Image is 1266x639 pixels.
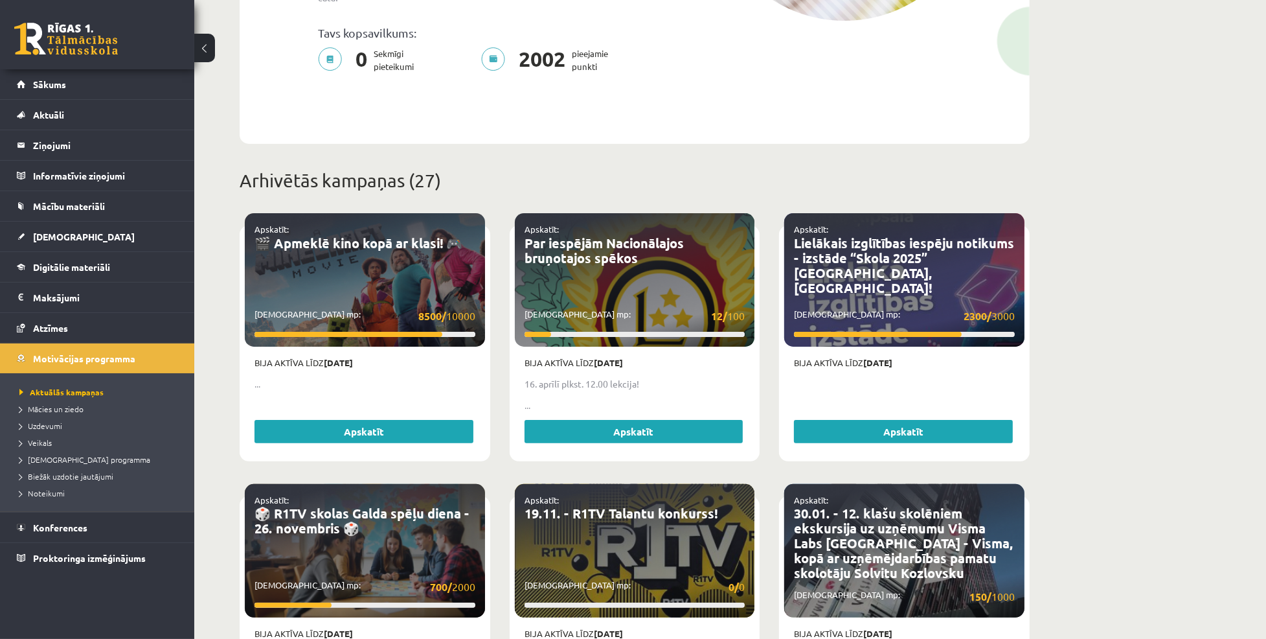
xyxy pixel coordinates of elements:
[33,161,178,191] legend: Informatīvie ziņojumi
[525,224,559,235] a: Apskatīt:
[794,505,1013,581] a: 30.01. - 12. klašu skolēniem ekskursija uz uzņēmumu Visma Labs [GEOGRAPHIC_DATA] - Visma, kopā ar...
[33,261,110,273] span: Digitālie materiāli
[19,488,65,498] span: Noteikumi
[964,309,991,323] strong: 2300/
[525,235,684,266] a: Par iespējām Nacionālajos bruņotajos spēkos
[33,353,135,364] span: Motivācijas programma
[318,47,422,73] p: Sekmīgi pieteikumi
[418,308,475,324] span: 10000
[418,309,446,323] strong: 8500/
[525,420,743,443] a: Apskatīt
[17,130,178,160] a: Ziņojumi
[17,161,178,191] a: Informatīvie ziņojumi
[17,283,178,312] a: Maksājumi
[711,308,745,324] span: 100
[33,552,146,564] span: Proktoringa izmēģinājums
[525,356,745,369] p: Bija aktīva līdz
[324,628,353,639] strong: [DATE]
[33,109,64,121] span: Aktuāli
[17,313,178,343] a: Atzīmes
[729,579,745,595] span: 0
[33,522,87,533] span: Konferences
[240,167,1030,194] p: Arhivētās kampaņas (27)
[525,579,745,595] p: [DEMOGRAPHIC_DATA] mp:
[254,356,475,369] p: Bija aktīva līdz
[794,235,1014,296] a: Lielākais izglītības iespēju notikums - izstāde “Skola 2025” [GEOGRAPHIC_DATA], [GEOGRAPHIC_DATA]!
[19,454,181,465] a: [DEMOGRAPHIC_DATA] programma
[19,421,62,431] span: Uzdevumi
[19,420,181,432] a: Uzdevumi
[17,343,178,373] a: Motivācijas programma
[33,78,66,90] span: Sākums
[254,308,475,324] p: [DEMOGRAPHIC_DATA] mp:
[794,308,1015,324] p: [DEMOGRAPHIC_DATA] mp:
[19,403,181,415] a: Mācies un ziedo
[594,357,623,368] strong: [DATE]
[17,69,178,99] a: Sākums
[19,454,150,465] span: [DEMOGRAPHIC_DATA] programma
[481,47,616,73] p: pieejamie punkti
[254,235,462,251] a: 🎬 Apmeklē kino kopā ar klasi! 🎮
[254,579,475,595] p: [DEMOGRAPHIC_DATA] mp:
[14,23,118,55] a: Rīgas 1. Tālmācības vidusskola
[33,322,68,334] span: Atzīmes
[349,47,374,73] span: 0
[863,628,892,639] strong: [DATE]
[254,377,475,391] p: ...
[19,387,104,397] span: Aktuālās kampaņas
[17,513,178,542] a: Konferences
[318,26,625,40] p: Tavs kopsavilkums:
[594,628,623,639] strong: [DATE]
[525,505,718,522] a: 19.11. - R1TV Talantu konkurss!
[729,580,739,594] strong: 0/
[525,494,559,505] a: Apskatīt:
[794,588,1015,605] p: [DEMOGRAPHIC_DATA] mp:
[525,378,639,389] strong: 16. aprīlī plkst. 12.00 lekcija!
[254,420,473,443] a: Apskatīt
[512,47,572,73] span: 2002
[33,283,178,312] legend: Maksājumi
[794,356,1015,369] p: Bija aktīva līdz
[969,590,991,603] strong: 150/
[19,437,52,448] span: Veikals
[17,222,178,251] a: [DEMOGRAPHIC_DATA]
[794,420,1013,443] a: Apskatīt
[19,404,84,414] span: Mācies un ziedo
[33,231,135,242] span: [DEMOGRAPHIC_DATA]
[254,505,469,537] a: 🎲 R1TV skolas Galda spēļu diena - 26. novembris 🎲
[17,252,178,282] a: Digitālie materiāli
[17,543,178,573] a: Proktoringa izmēģinājums
[19,471,113,482] span: Biežāk uzdotie jautājumi
[863,357,892,368] strong: [DATE]
[525,399,745,412] p: ...
[964,308,1015,324] span: 3000
[19,386,181,398] a: Aktuālās kampaņas
[19,487,181,499] a: Noteikumi
[17,191,178,221] a: Mācību materiāli
[711,309,727,323] strong: 12/
[19,437,181,448] a: Veikals
[324,357,353,368] strong: [DATE]
[33,130,178,160] legend: Ziņojumi
[794,494,828,505] a: Apskatīt:
[525,308,745,324] p: [DEMOGRAPHIC_DATA] mp:
[430,580,452,594] strong: 700/
[19,471,181,482] a: Biežāk uzdotie jautājumi
[17,100,178,130] a: Aktuāli
[969,588,1015,605] span: 1000
[794,224,828,235] a: Apskatīt:
[254,224,289,235] a: Apskatīt:
[430,579,475,595] span: 2000
[33,200,105,212] span: Mācību materiāli
[254,494,289,505] a: Apskatīt:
